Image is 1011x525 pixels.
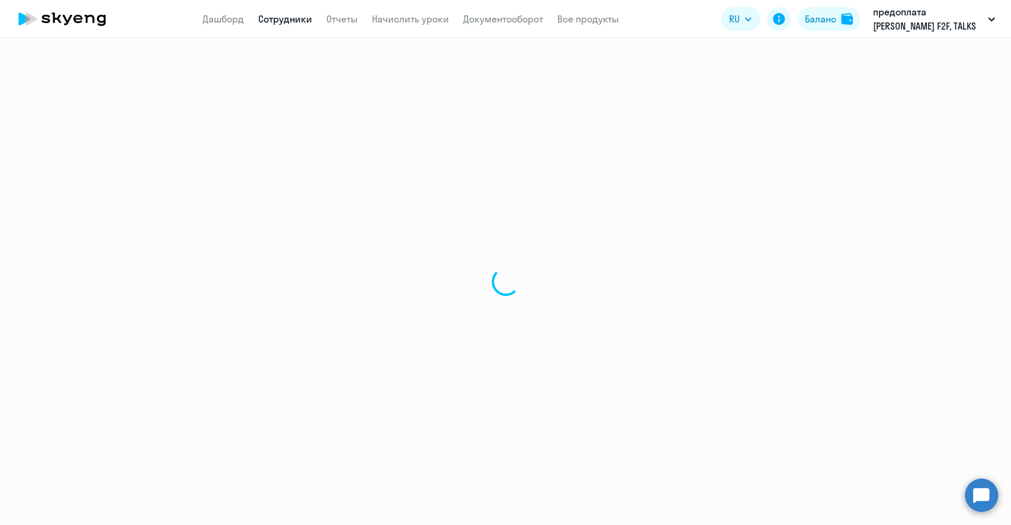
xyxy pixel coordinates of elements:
[873,5,983,33] p: предоплата [PERSON_NAME] F2F, TALKS [DATE]-[DATE], НЛМК, ПАО
[721,7,760,31] button: RU
[805,12,836,26] div: Баланс
[372,13,449,25] a: Начислить уроки
[326,13,358,25] a: Отчеты
[557,13,619,25] a: Все продукты
[798,7,860,31] button: Балансbalance
[841,13,853,25] img: balance
[203,13,244,25] a: Дашборд
[258,13,312,25] a: Сотрудники
[867,5,1001,33] button: предоплата [PERSON_NAME] F2F, TALKS [DATE]-[DATE], НЛМК, ПАО
[729,12,740,26] span: RU
[463,13,543,25] a: Документооборот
